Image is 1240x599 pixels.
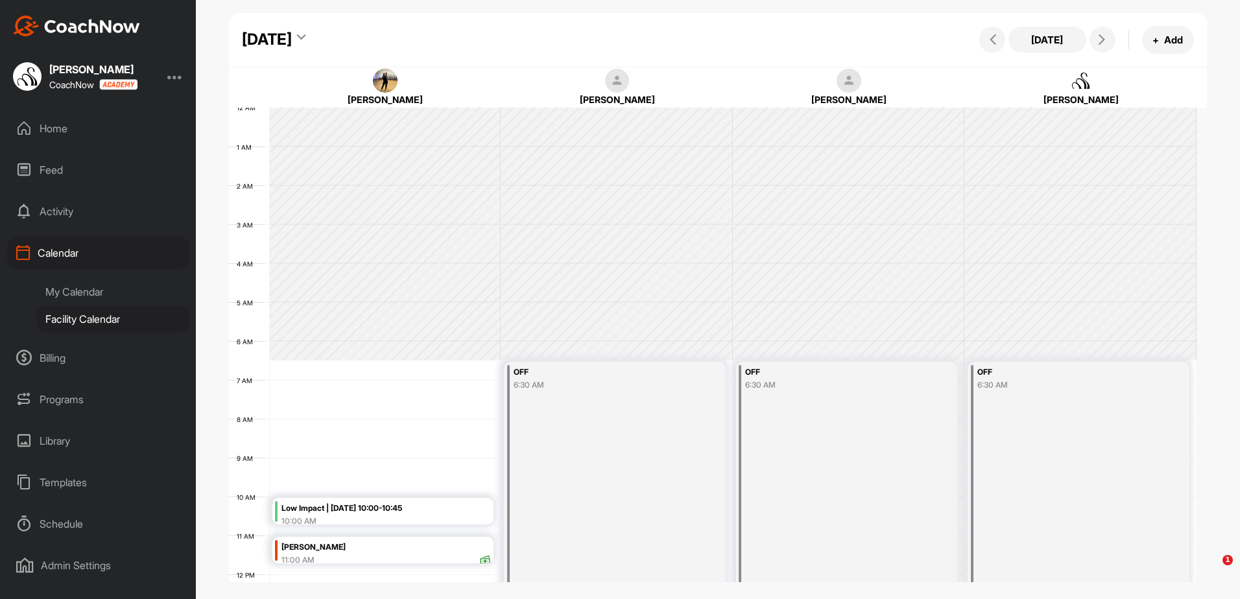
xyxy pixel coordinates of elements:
div: 8 AM [229,416,266,423]
div: 5 AM [229,299,266,307]
div: 7 AM [229,377,265,384]
div: 1 AM [229,143,265,151]
img: CoachNow [13,16,140,36]
div: OFF [977,365,1150,380]
div: Activity [7,195,190,228]
div: 12 AM [229,104,268,112]
span: 1 [1222,555,1233,565]
img: square_default-ef6cabf814de5a2bf16c804365e32c732080f9872bdf737d349900a9daf73cf9.png [605,69,630,93]
div: Calendar [7,237,190,269]
div: 10 AM [229,493,268,501]
div: OFF [745,365,918,380]
div: 6:30 AM [514,379,686,391]
div: Facility Calendar [36,305,190,333]
div: 9 AM [229,454,266,462]
div: [PERSON_NAME] [49,64,137,75]
div: 6:30 AM [977,379,1150,391]
div: Templates [7,466,190,499]
div: OFF [514,365,686,380]
img: square_834e356a6e95bb9d89003a1e726676f3.jpg [373,69,398,93]
div: 6 AM [229,338,266,346]
button: +Add [1142,26,1194,54]
div: Low Impact | [DATE] 10:00-10:45 [281,501,491,516]
div: 4 AM [229,260,266,268]
div: Admin Settings [7,549,190,581]
div: Billing [7,342,190,374]
div: [PERSON_NAME] [521,93,713,106]
div: 12 PM [229,571,268,579]
img: square_default-ef6cabf814de5a2bf16c804365e32c732080f9872bdf737d349900a9daf73cf9.png [837,69,861,93]
div: Programs [7,383,190,416]
div: [PERSON_NAME] [289,93,482,106]
div: Home [7,112,190,145]
img: square_c8b22097c993bcfd2b698d1eae06ee05.jpg [13,62,42,91]
div: Feed [7,154,190,186]
div: 10:00 AM [281,515,491,527]
div: [PERSON_NAME] [753,93,946,106]
div: 11 AM [229,532,267,540]
div: 3 AM [229,221,266,229]
div: 11:00 AM [281,554,315,566]
span: + [1152,33,1159,47]
div: [PERSON_NAME] [281,540,491,555]
div: Library [7,425,190,457]
div: My Calendar [36,278,190,305]
div: [DATE] [242,28,292,51]
div: [PERSON_NAME] [984,93,1177,106]
div: 6:30 AM [745,379,918,391]
img: square_c8b22097c993bcfd2b698d1eae06ee05.jpg [1069,69,1093,93]
div: CoachNow [49,79,137,90]
button: [DATE] [1008,27,1086,53]
div: Schedule [7,508,190,540]
img: CoachNow acadmey [99,79,137,90]
iframe: Intercom live chat [1196,555,1227,586]
div: 2 AM [229,182,266,190]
